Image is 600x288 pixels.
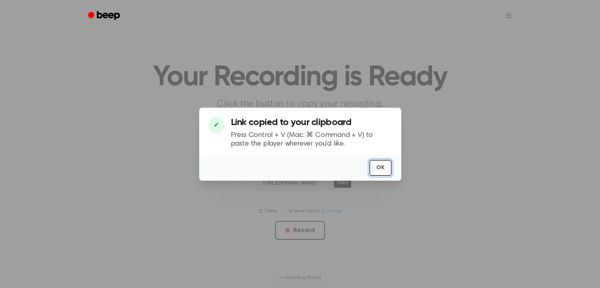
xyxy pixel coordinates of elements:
p: Press Control + V (Mac: ⌘ Command + V) to paste the player wherever you'd like. [231,131,392,149]
a: Beep [82,8,127,24]
button: OK [369,160,392,176]
button: Open menu [499,6,518,25]
h3: Link copied to your clipboard [231,117,392,128]
div: ✔ [209,117,224,133]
